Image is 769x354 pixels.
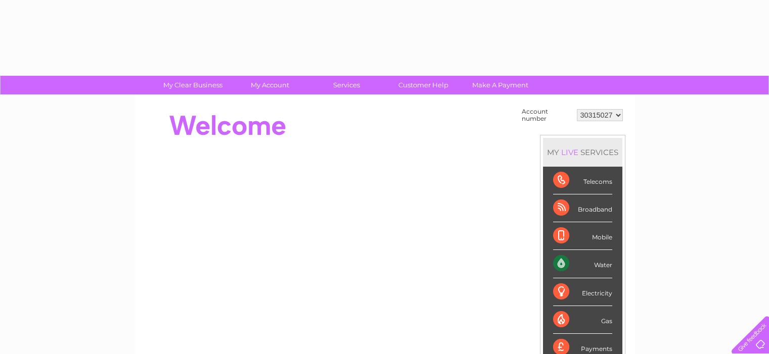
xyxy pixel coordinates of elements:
div: Gas [553,306,612,334]
a: My Account [228,76,311,94]
a: Services [305,76,388,94]
td: Account number [519,106,574,125]
div: Telecoms [553,167,612,194]
div: LIVE [559,147,580,157]
a: Customer Help [382,76,465,94]
div: Broadband [553,194,612,222]
div: Water [553,250,612,278]
a: My Clear Business [151,76,235,94]
div: Electricity [553,278,612,306]
a: Make A Payment [459,76,542,94]
div: Mobile [553,222,612,250]
div: MY SERVICES [543,138,622,167]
